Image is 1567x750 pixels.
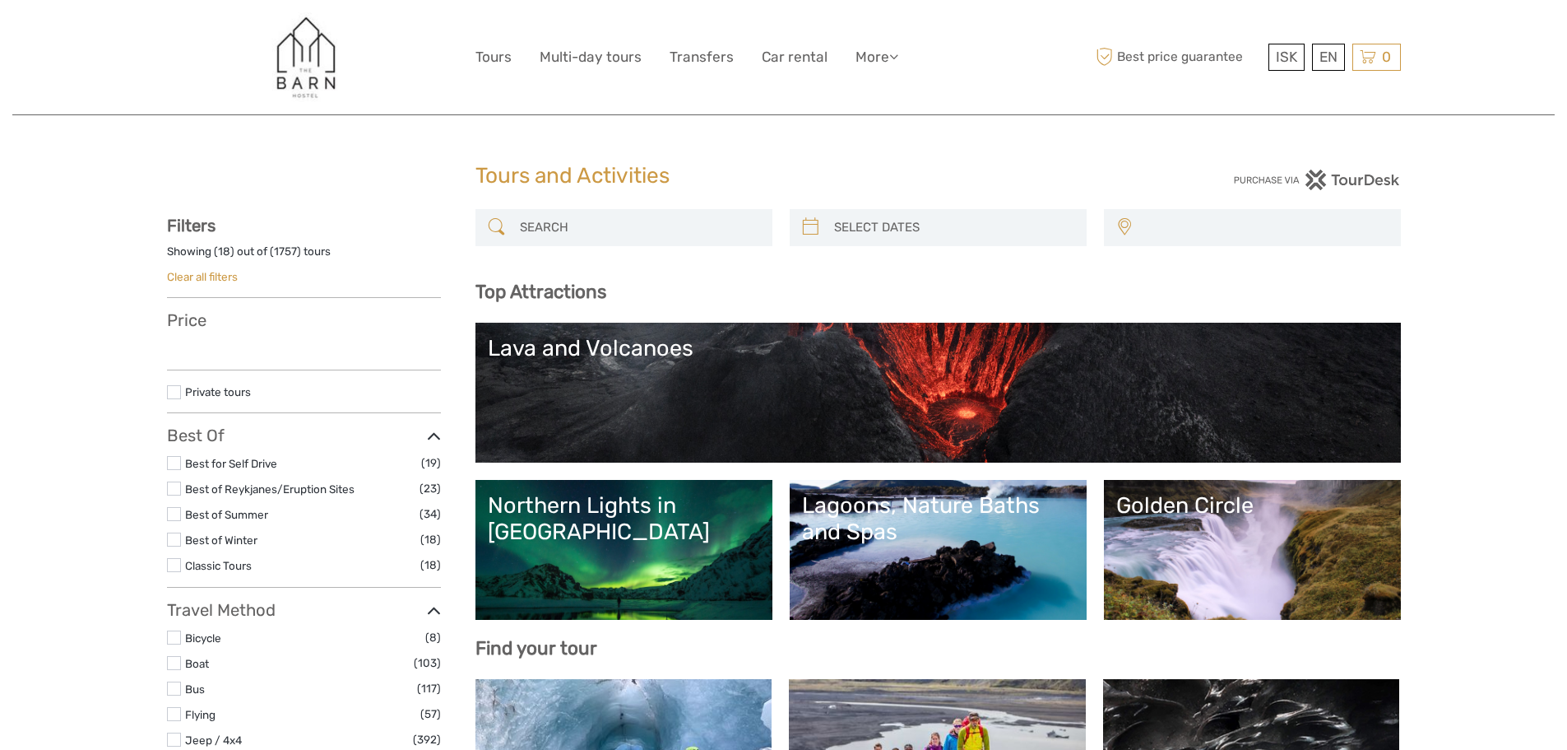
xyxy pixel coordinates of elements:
[802,492,1074,608] a: Lagoons, Nature Baths and Spas
[185,533,257,547] a: Best of Winter
[218,244,230,259] label: 18
[167,244,441,269] div: Showing ( ) out of ( ) tours
[185,682,205,696] a: Bus
[475,281,606,303] b: Top Attractions
[167,270,238,283] a: Clear all filters
[167,600,441,620] h3: Travel Method
[475,163,1092,189] h1: Tours and Activities
[420,505,441,524] span: (34)
[414,654,441,673] span: (103)
[420,705,441,724] span: (57)
[185,385,251,398] a: Private tours
[802,492,1074,546] div: Lagoons, Nature Baths and Spas
[1276,49,1297,65] span: ISK
[185,631,221,645] a: Bicycle
[413,730,441,749] span: (392)
[1092,44,1264,71] span: Best price guarantee
[185,734,242,747] a: Jeep / 4x4
[420,556,441,575] span: (18)
[421,454,441,473] span: (19)
[259,12,349,102] img: 822-4d07221c-644f-4af8-be20-45cf39fb8607_logo_big.jpg
[1233,170,1400,190] img: PurchaseViaTourDesk.png
[475,637,597,659] b: Find your tour
[167,216,216,235] strong: Filters
[185,708,216,721] a: Flying
[417,679,441,698] span: (117)
[420,479,441,498] span: (23)
[420,530,441,549] span: (18)
[1116,492,1389,608] a: Golden Circle
[185,482,355,496] a: Best of Reykjanes/Eruption Sites
[513,213,764,242] input: SEARCH
[185,508,268,521] a: Best of Summer
[425,628,441,647] span: (8)
[475,45,512,69] a: Tours
[185,559,252,572] a: Classic Tours
[1116,492,1389,519] div: Golden Circle
[488,335,1389,361] div: Lava and Volcanoes
[1379,49,1393,65] span: 0
[185,457,277,470] a: Best for Self Drive
[762,45,828,69] a: Car rental
[185,657,209,670] a: Boat
[1312,44,1345,71] div: EN
[855,45,898,69] a: More
[828,213,1078,242] input: SELECT DATES
[488,492,760,546] div: Northern Lights in [GEOGRAPHIC_DATA]
[167,426,441,445] h3: Best Of
[488,335,1389,450] a: Lava and Volcanoes
[274,244,297,259] label: 1757
[540,45,642,69] a: Multi-day tours
[167,310,441,330] h3: Price
[488,492,760,608] a: Northern Lights in [GEOGRAPHIC_DATA]
[670,45,734,69] a: Transfers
